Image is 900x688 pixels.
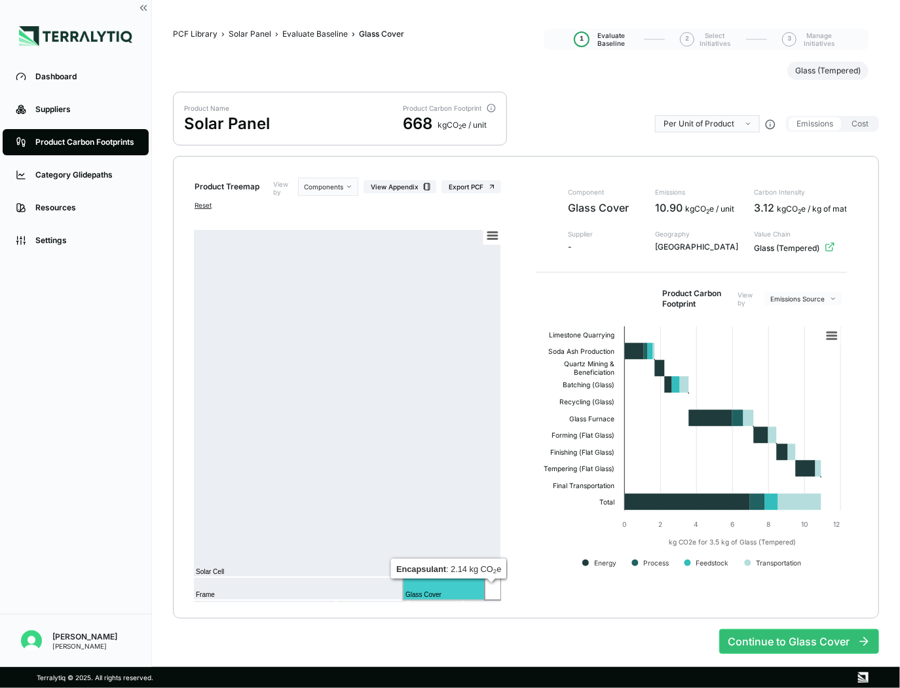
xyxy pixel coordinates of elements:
text: 6 [730,520,734,528]
div: 668 [403,113,432,134]
sub: 2 [459,123,462,130]
div: 3.12 [754,200,847,216]
button: Per Unit of Product [655,115,760,132]
div: Glass (Tempered) [754,242,847,255]
div: kgCO e / kg of material [777,204,863,214]
div: kg CO e / unit [438,120,487,130]
span: Carbon Intensity [754,188,847,196]
div: [PERSON_NAME] [52,632,117,642]
span: - [568,242,639,252]
span: 3 [787,35,791,43]
sub: 2 [798,208,801,215]
span: Glass Cover [568,200,639,216]
span: Value Chain [754,230,847,238]
span: › [275,29,278,39]
text: Glass Cover [405,591,442,598]
div: [PERSON_NAME] [52,642,117,650]
span: [GEOGRAPHIC_DATA] [655,242,738,252]
span: Geography [655,230,738,238]
button: Open user button [16,625,47,657]
text: 12 [834,520,840,528]
span: Supplier [568,230,639,238]
text: 0 [622,520,626,528]
h2: Product Carbon Footprint [662,288,732,309]
text: Feedstock [696,559,729,567]
div: Product Carbon Footprint [403,104,484,112]
div: 10.90 [655,200,738,216]
a: PCF Library [173,29,217,39]
text: 4 [694,520,699,528]
button: View Appendix [364,180,436,193]
text: Forming (Flat Glass) [552,431,614,440]
button: 1Evaluate Baseline [575,26,628,52]
button: Emissions Source [765,292,842,305]
button: Components [298,178,358,196]
button: Export PCF [441,180,501,193]
text: Limestone Quarrying [549,331,614,339]
text: Process [644,559,669,567]
text: Solar Cell [196,568,224,575]
text: Frame [196,591,215,598]
div: Dashboard [35,71,136,82]
button: 3Manage Initiatives [783,26,837,52]
span: 2 [685,35,689,43]
text: kg CO2e for 3.5 kg of Glass (Tempered) [669,538,796,546]
button: Emissions [789,117,841,130]
button: Continue to Glass Cover [719,629,879,654]
span: › [221,29,225,39]
button: Glass (Tempered) [787,62,869,80]
button: Cost [844,117,876,130]
div: Product Carbon Footprints [35,137,136,147]
label: View by [738,291,760,307]
text: Tempering (Flat Glass) [544,465,614,473]
text: Recycling (Glass) [559,398,614,406]
text: 2 [658,520,662,528]
div: Product Name [184,104,270,112]
span: Manage Initiatives [801,31,837,47]
img: Lisa Schold [21,630,42,651]
text: Final Transportation [553,482,614,490]
span: Evaluate Baseline [593,31,628,47]
span: kg CO e / unit [685,204,734,214]
label: View by [273,178,292,196]
span: Select Initiatives [699,31,730,47]
text: Batching (Glass) [563,381,614,389]
sub: 2 [706,208,709,215]
text: Quartz Mining & Beneficiation [564,360,614,376]
div: Category Glidepaths [35,170,136,180]
button: 2Select Initiatives [681,26,730,52]
div: Product Treemap [195,182,273,192]
text: 8 [766,520,770,528]
span: Component [568,188,639,196]
img: Logo [19,26,132,46]
text: Total [599,498,614,506]
div: Settings [35,235,136,246]
text: Transportation [757,559,802,567]
div: Solar Panel [184,113,270,134]
text: 10 [801,520,808,528]
span: Glass Cover [359,29,404,39]
text: Finishing (Flat Glass) [550,448,614,457]
span: › [352,29,355,39]
span: Emissions [655,188,738,196]
text: Soda Ash Production [548,347,614,355]
a: Solar Panel [229,29,271,39]
text: Glass Furnace [569,415,614,423]
button: Reset [195,201,212,209]
a: Evaluate Baseline [282,29,348,39]
span: 1 [580,35,584,43]
text: Energy [594,559,616,567]
div: Suppliers [35,104,136,115]
div: Resources [35,202,136,213]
